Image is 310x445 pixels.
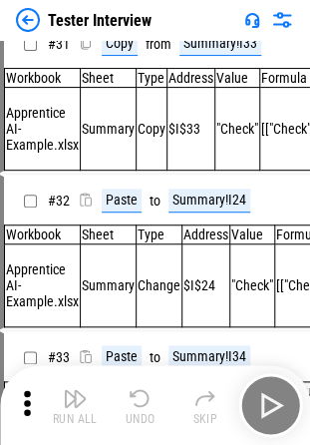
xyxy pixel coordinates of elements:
[48,193,70,209] span: # 32
[167,88,215,171] td: $I$33
[48,349,70,365] span: # 33
[244,12,260,28] img: Support
[48,36,70,52] span: # 31
[179,32,261,56] div: Summary!I33
[215,69,260,88] td: Value
[150,194,160,209] div: to
[168,345,250,369] div: Summary!I34
[168,189,250,213] div: Summary!I24
[5,88,81,171] td: Apprentice AI-Example.xlsx
[81,225,137,244] td: Sheet
[81,244,137,327] td: Summary
[137,244,182,327] td: Change
[81,69,137,88] td: Sheet
[182,225,230,244] td: Address
[81,88,137,171] td: Summary
[16,8,40,32] img: Back
[102,345,142,369] div: Paste
[102,189,142,213] div: Paste
[5,69,81,88] td: Workbook
[48,11,152,30] div: Tester Interview
[182,244,230,327] td: $I$24
[5,225,81,244] td: Workbook
[230,225,275,244] td: Value
[5,382,81,401] td: Workbook
[137,88,167,171] td: Copy
[167,69,215,88] td: Address
[137,69,167,88] td: Type
[146,37,171,52] div: from
[216,121,258,137] div: "Check"
[102,32,138,56] div: Copy
[270,8,294,32] img: Settings menu
[150,350,160,365] div: to
[137,225,182,244] td: Type
[231,277,273,293] div: "Check"
[5,244,81,327] td: Apprentice AI-Example.xlsx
